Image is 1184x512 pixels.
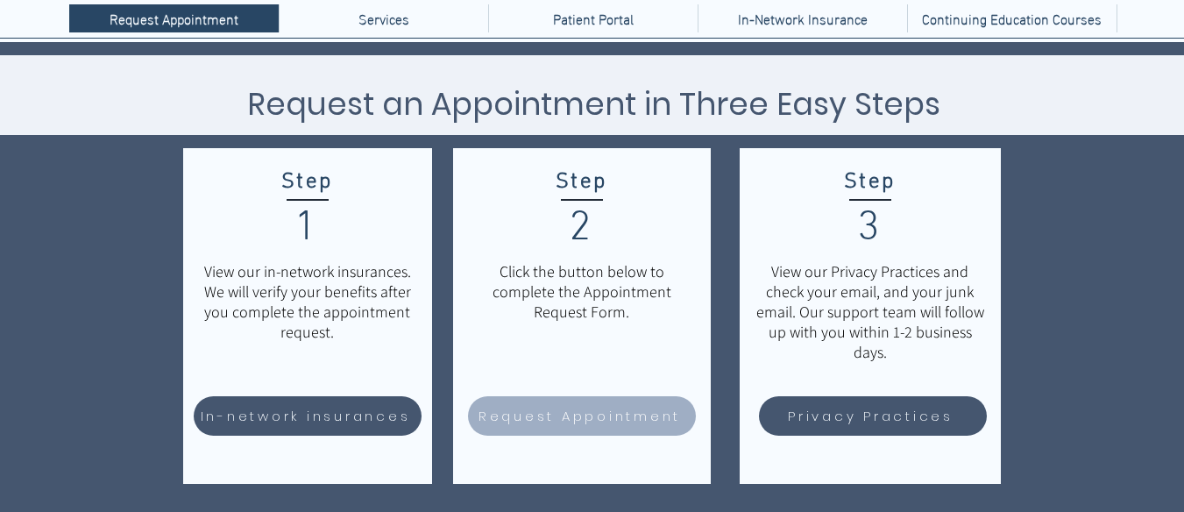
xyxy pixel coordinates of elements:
h3: Request an Appointment in Three Easy Steps [163,81,1024,127]
p: View our Privacy Practices and check your email, and your junk email. Our support team will follo... [754,261,987,362]
span: Privacy Practices [788,406,954,426]
p: Services [350,4,418,32]
a: Request Appointment [468,396,696,436]
a: In-Network Insurance [698,4,907,32]
span: 1 [294,203,319,254]
a: Patient Portal [488,4,698,32]
p: View our in-network insurances. We will verify your benefits after you complete the appointment r... [196,261,419,342]
span: Request Appointment [479,406,681,426]
p: Click the button below to complete the Appointment Request Form. [471,261,693,322]
span: Step [556,169,607,196]
span: 3 [857,203,882,254]
div: Services [279,4,488,32]
span: 2 [569,203,593,254]
span: Step [281,169,333,196]
a: In-network insurances [194,396,422,436]
a: Privacy Practices [759,396,987,436]
a: Request Appointment [69,4,279,32]
p: Patient Portal [544,4,642,32]
span: Step [844,169,896,196]
p: In-Network Insurance [729,4,876,32]
p: Request Appointment [101,4,247,32]
span: In-network insurances [201,406,411,426]
a: Continuing Education Courses [907,4,1117,32]
p: Continuing Education Courses [913,4,1110,32]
